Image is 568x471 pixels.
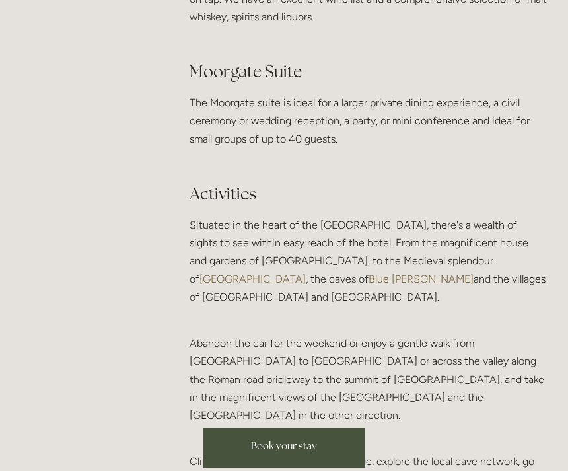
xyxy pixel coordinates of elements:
[190,60,547,83] h2: Moorgate Suite
[251,439,317,452] span: Book your stay
[369,273,474,285] a: Blue [PERSON_NAME]
[190,216,547,306] p: Situated in the heart of the [GEOGRAPHIC_DATA], there's a wealth of sights to see within easy rea...
[190,182,547,205] h2: Activities
[190,316,547,424] p: Abandon the car for the weekend or enjoy a gentle walk from [GEOGRAPHIC_DATA] to [GEOGRAPHIC_DATA...
[203,428,365,468] a: Book your stay
[190,94,547,166] p: The Moorgate suite is ideal for a larger private dining experience, a civil ceremony or wedding r...
[199,273,306,285] a: [GEOGRAPHIC_DATA]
